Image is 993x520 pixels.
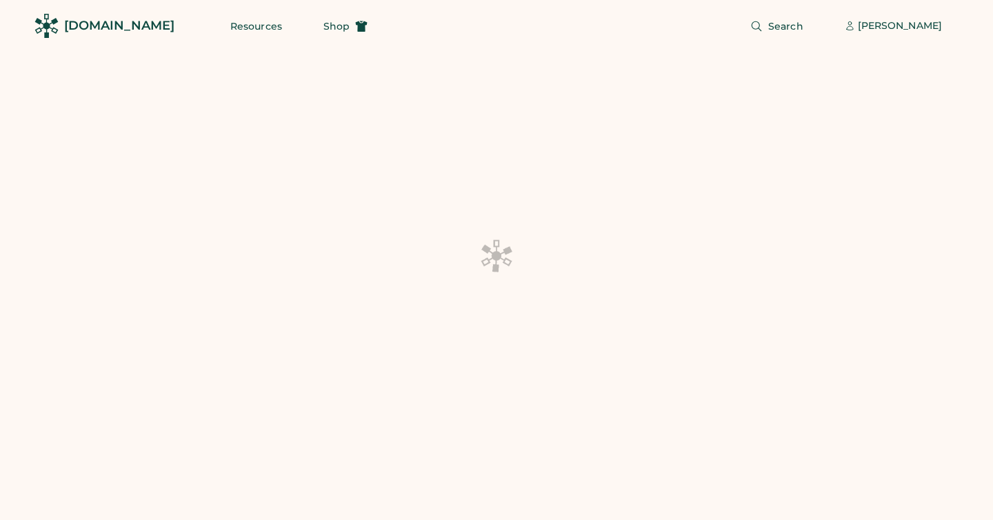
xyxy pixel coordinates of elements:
[64,17,174,34] div: [DOMAIN_NAME]
[768,21,803,31] span: Search
[323,21,350,31] span: Shop
[34,14,59,38] img: Rendered Logo - Screens
[480,239,513,273] img: Platens-Black-Loader-Spin-rich%20black.webp
[214,12,299,40] button: Resources
[307,12,384,40] button: Shop
[858,19,942,33] div: [PERSON_NAME]
[734,12,820,40] button: Search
